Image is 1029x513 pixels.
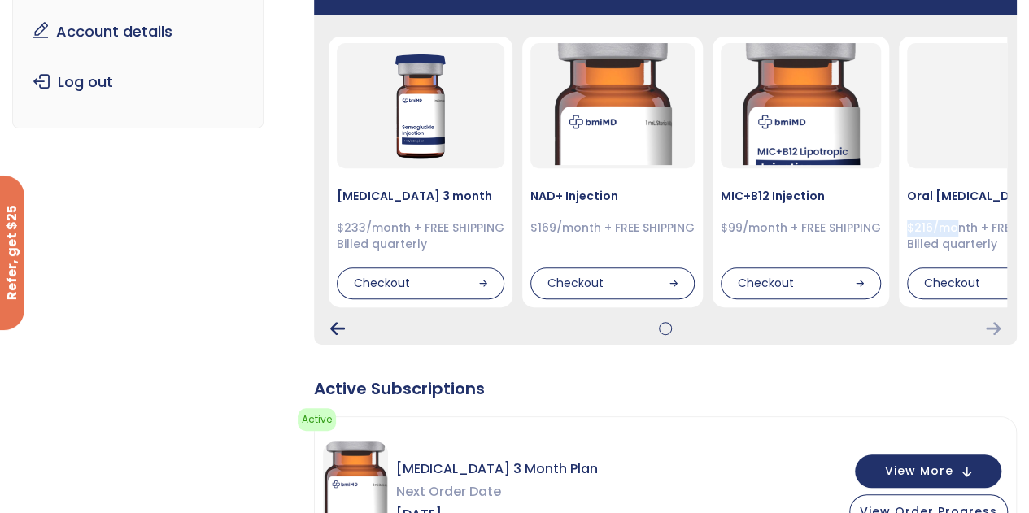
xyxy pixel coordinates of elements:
[396,480,598,503] span: Next Order Date
[25,65,251,99] a: Log out
[530,188,695,204] h4: NAD+ Injection
[13,451,196,500] iframe: Sign Up via Text for Offers
[986,322,1001,335] div: Next Card
[721,188,881,204] h4: MIC+B12 Injection
[530,267,695,300] div: Checkout
[330,322,345,335] div: Previous Card
[552,43,674,165] img: NAD Injection
[314,377,1017,400] div: Active Subscriptions
[298,408,336,431] span: Active
[721,220,881,237] div: $99/month + FREE SHIPPING
[337,188,504,204] h4: [MEDICAL_DATA] 3 month
[885,466,953,476] span: View More
[337,267,504,300] div: Checkout
[337,220,504,252] div: $233/month + FREE SHIPPING Billed quarterly
[396,458,598,480] span: [MEDICAL_DATA] 3 Month Plan
[721,267,881,300] div: Checkout
[855,454,1001,488] button: View More
[25,15,251,49] a: Account details
[530,220,695,237] div: $169/month + FREE SHIPPING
